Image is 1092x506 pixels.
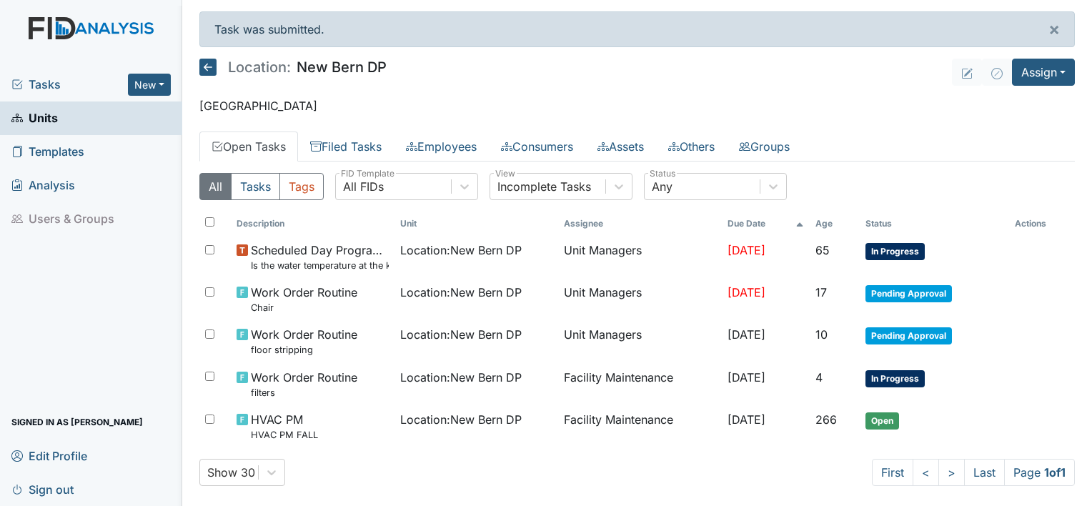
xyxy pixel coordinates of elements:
[872,459,1075,486] nav: task-pagination
[558,405,722,447] td: Facility Maintenance
[656,132,727,162] a: Others
[815,243,830,257] span: 65
[728,285,765,299] span: [DATE]
[199,173,232,200] button: All
[860,212,1009,236] th: Toggle SortBy
[11,107,58,129] span: Units
[251,326,357,357] span: Work Order Routine floor stripping
[251,259,389,272] small: Is the water temperature at the kitchen sink between 100 to 110 degrees?
[251,343,357,357] small: floor stripping
[400,242,522,259] span: Location : New Bern DP
[815,412,837,427] span: 266
[1004,459,1075,486] span: Page
[558,212,722,236] th: Assignee
[400,326,522,343] span: Location : New Bern DP
[865,327,952,344] span: Pending Approval
[279,173,324,200] button: Tags
[231,212,394,236] th: Toggle SortBy
[251,411,318,442] span: HVAC PM HVAC PM FALL
[1034,12,1074,46] button: ×
[11,478,74,500] span: Sign out
[251,284,357,314] span: Work Order Routine Chair
[815,285,827,299] span: 17
[394,212,558,236] th: Toggle SortBy
[728,243,765,257] span: [DATE]
[558,236,722,278] td: Unit Managers
[199,11,1075,47] div: Task was submitted.
[497,178,591,195] div: Incomplete Tasks
[728,412,765,427] span: [DATE]
[815,370,823,385] span: 4
[400,369,522,386] span: Location : New Bern DP
[400,284,522,301] span: Location : New Bern DP
[1044,465,1066,480] strong: 1 of 1
[251,242,389,272] span: Scheduled Day Program Inspection Is the water temperature at the kitchen sink between 100 to 110 ...
[251,301,357,314] small: Chair
[11,76,128,93] a: Tasks
[199,97,1075,114] p: [GEOGRAPHIC_DATA]
[558,363,722,405] td: Facility Maintenance
[11,174,75,197] span: Analysis
[652,178,672,195] div: Any
[964,459,1005,486] a: Last
[810,212,860,236] th: Toggle SortBy
[11,445,87,467] span: Edit Profile
[231,173,280,200] button: Tasks
[872,459,913,486] a: First
[558,278,722,320] td: Unit Managers
[722,212,810,236] th: Toggle SortBy
[199,132,298,162] a: Open Tasks
[489,132,585,162] a: Consumers
[585,132,656,162] a: Assets
[865,243,925,260] span: In Progress
[207,464,255,481] div: Show 30
[251,428,318,442] small: HVAC PM FALL
[1012,59,1075,86] button: Assign
[865,412,899,430] span: Open
[558,320,722,362] td: Unit Managers
[128,74,171,96] button: New
[865,285,952,302] span: Pending Approval
[199,173,324,200] div: Type filter
[251,369,357,400] span: Work Order Routine filters
[913,459,939,486] a: <
[343,178,384,195] div: All FIDs
[205,217,214,227] input: Toggle All Rows Selected
[251,386,357,400] small: filters
[1009,212,1075,236] th: Actions
[1048,19,1060,39] span: ×
[865,370,925,387] span: In Progress
[199,59,387,76] h5: New Bern DP
[728,370,765,385] span: [DATE]
[11,411,143,433] span: Signed in as [PERSON_NAME]
[228,60,291,74] span: Location:
[815,327,828,342] span: 10
[199,173,1075,486] div: Open Tasks
[727,132,802,162] a: Groups
[11,141,84,163] span: Templates
[298,132,394,162] a: Filed Tasks
[400,411,522,428] span: Location : New Bern DP
[394,132,489,162] a: Employees
[938,459,965,486] a: >
[728,327,765,342] span: [DATE]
